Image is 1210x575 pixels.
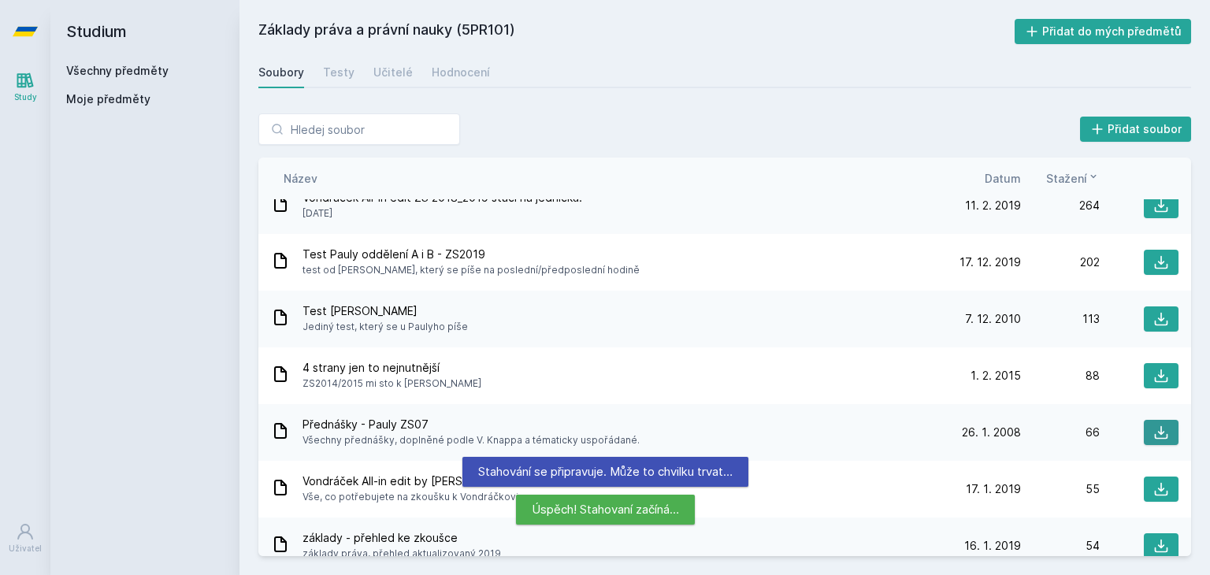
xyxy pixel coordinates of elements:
h2: Základy práva a právní nauky (5PR101) [258,19,1015,44]
span: Přednášky - Pauly ZS07 [302,417,640,432]
button: Stažení [1046,170,1100,187]
div: Soubory [258,65,304,80]
a: Soubory [258,57,304,88]
span: Vondráček All-in edit by [PERSON_NAME] 01/2019 [302,473,564,489]
div: Stahování se připravuje. Může to chvilku trvat… [462,457,748,487]
span: Jediný test, který se u Paulyho píše [302,319,468,335]
span: 17. 12. 2019 [959,254,1021,270]
a: Hodnocení [432,57,490,88]
div: 54 [1021,538,1100,554]
div: 264 [1021,198,1100,213]
div: Úspěch! Stahovaní začíná… [516,495,695,525]
div: 88 [1021,368,1100,384]
span: 16. 1. 2019 [964,538,1021,554]
span: 7. 12. 2010 [965,311,1021,327]
button: Název [284,170,317,187]
span: 17. 1. 2019 [966,481,1021,497]
span: Test [PERSON_NAME] [302,303,468,319]
button: Přidat soubor [1080,117,1192,142]
div: 66 [1021,425,1100,440]
div: Study [14,91,37,103]
span: [DATE] [302,206,582,221]
span: test od [PERSON_NAME], který se píše na poslední/předposlední hodině [302,262,640,278]
a: Učitelé [373,57,413,88]
a: Uživatel [3,514,47,562]
div: Uživatel [9,543,42,555]
span: Moje předměty [66,91,150,107]
a: Study [3,63,47,111]
div: Učitelé [373,65,413,80]
span: 26. 1. 2008 [962,425,1021,440]
button: Přidat do mých předmětů [1015,19,1192,44]
span: Všechny přednášky, doplněné podle V. Knappa a tématicky uspořádané. [302,432,640,448]
span: Stažení [1046,170,1087,187]
div: 113 [1021,311,1100,327]
span: Test Pauly oddělení A i B - ZS2019 [302,247,640,262]
span: základy práva, přehled aktualizovaný 2019 [302,546,501,562]
span: 11. 2. 2019 [965,198,1021,213]
div: Hodnocení [432,65,490,80]
a: Testy [323,57,354,88]
div: 202 [1021,254,1100,270]
div: 55 [1021,481,1100,497]
div: Testy [323,65,354,80]
a: Všechny předměty [66,64,169,77]
button: Datum [985,170,1021,187]
span: Vše, co potřebujete na zkoušku k Vondráčkovi : [302,489,564,505]
span: základy - přehled ke zkoušce [302,530,501,546]
span: 1. 2. 2015 [971,368,1021,384]
input: Hledej soubor [258,113,460,145]
span: ZS2014/2015 mi sto k [PERSON_NAME] [302,376,481,391]
span: 4 strany jen to nejnutnější [302,360,481,376]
